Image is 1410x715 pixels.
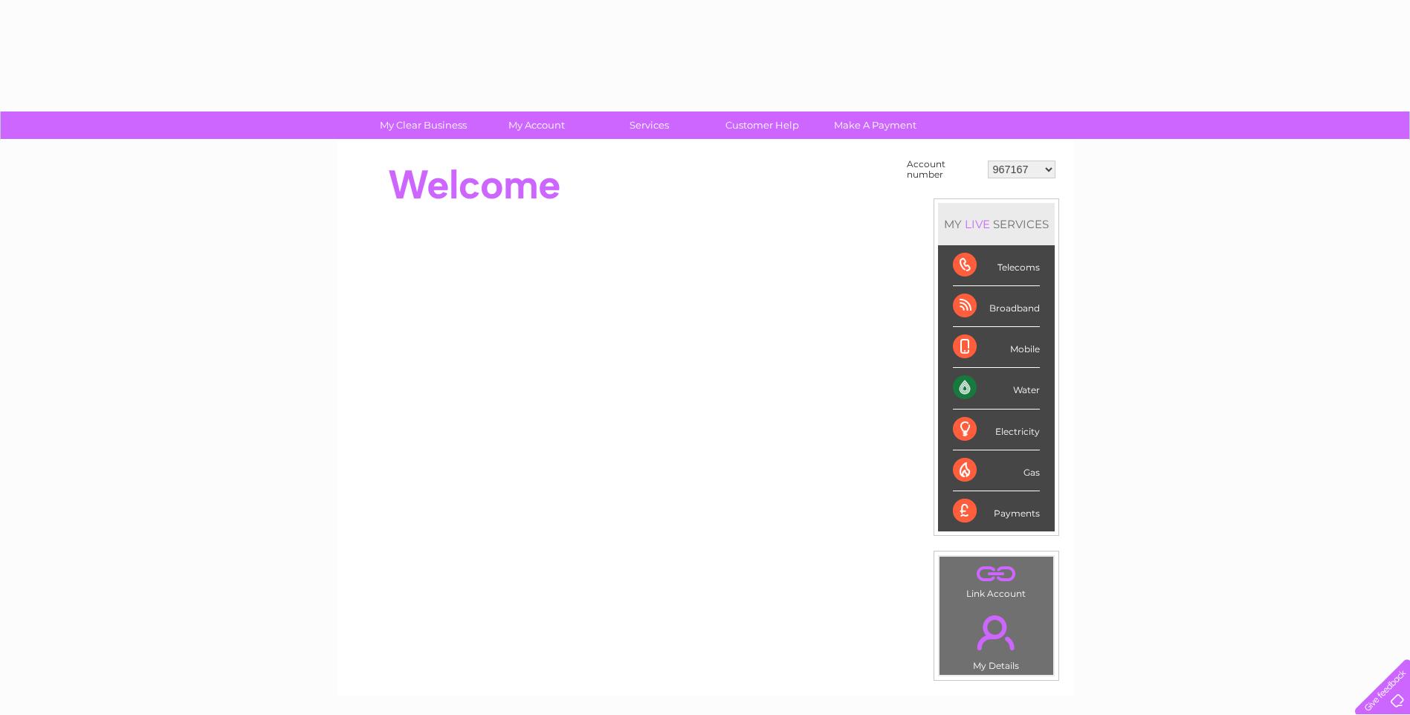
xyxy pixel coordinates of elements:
a: . [943,560,1050,586]
a: Make A Payment [814,111,937,139]
div: Mobile [953,327,1040,368]
div: Broadband [953,286,1040,327]
a: My Account [475,111,598,139]
a: . [943,606,1050,659]
div: Gas [953,450,1040,491]
div: Water [953,368,1040,409]
div: Payments [953,491,1040,531]
td: My Details [939,603,1054,676]
td: Account number [903,155,984,184]
div: Electricity [953,410,1040,450]
a: Customer Help [701,111,824,139]
a: My Clear Business [362,111,485,139]
div: LIVE [962,217,993,231]
div: Telecoms [953,245,1040,286]
div: MY SERVICES [938,203,1055,245]
td: Link Account [939,556,1054,603]
a: Services [588,111,711,139]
